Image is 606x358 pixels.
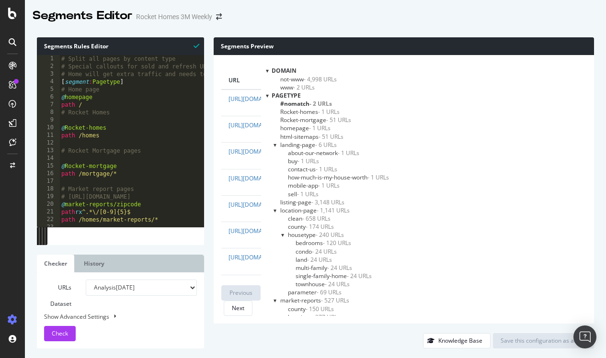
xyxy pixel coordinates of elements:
div: 2 [37,63,60,70]
div: 22 [37,216,60,224]
span: - 1 URLs [297,157,319,165]
span: - 24 URLs [347,272,372,280]
div: 12 [37,139,60,147]
div: 11 [37,132,60,139]
div: arrow-right-arrow-left [216,13,222,20]
div: Segments Preview [214,37,594,55]
span: - 1,141 URLs [317,206,350,214]
span: - 3,148 URLs [311,198,344,206]
span: Click to filter Pagetype on landing-page and its children [280,141,337,149]
span: - 120 URLs [323,239,351,247]
span: Check [52,329,68,337]
a: [URL][DOMAIN_NAME] [229,95,289,103]
span: - 1 URLs [338,149,359,157]
div: 15 [37,162,60,170]
div: Knowledge Base [438,336,482,345]
label: URLs Dataset [37,280,79,312]
span: - 69 URLs [317,288,342,296]
span: Click to filter Pagetype on location-page/clean [288,214,331,223]
span: - 527 URLs [321,296,349,304]
span: Click to filter Pagetype on landing-page/how-much-is-my-house-worth [288,173,389,181]
span: - 240 URLs [316,231,344,239]
button: Knowledge Base [423,333,491,348]
div: 23 [37,224,60,231]
div: 18 [37,185,60,193]
span: Click to filter Pagetype on location-page/parameter [288,288,342,296]
span: Click to filter Pagetype on location-page and its children [280,206,350,214]
div: 20 [37,201,60,208]
span: Click to filter Pagetype on location-page/county [288,223,334,231]
span: - 4,998 URLs [304,75,337,83]
div: 9 [37,116,60,124]
div: 7 [37,101,60,109]
a: Checker [37,255,74,272]
a: History [77,255,112,272]
span: Click to filter Domain on www [280,83,315,91]
div: 6 [37,93,60,101]
span: - 1 URLs [316,165,337,173]
span: Click to filter Pagetype on location-page/housetype/condo [296,247,337,256]
span: Click to filter Pagetype on html-sitemaps [280,133,343,141]
div: Segments Rules Editor [37,37,204,55]
span: Click to filter Pagetype on landing-page/about-our-network [288,149,359,157]
div: 21 [37,208,60,216]
a: [URL][DOMAIN_NAME] [229,227,289,235]
span: - 1 URLs [367,173,389,181]
span: Click to filter Pagetype on landing-page/contact-us [288,165,337,173]
span: Click to filter Pagetype on market-reports and its children [280,296,349,304]
span: Syntax is valid [194,41,199,50]
span: Pagetype [272,91,301,100]
button: Save this configuration as active [493,333,594,348]
span: Click to filter Domain on not-www [280,75,337,83]
div: 10 [37,124,60,132]
div: 14 [37,155,60,162]
span: - 1 URLs [318,108,340,116]
div: Previous [229,289,252,297]
span: - 2 URLs [293,83,315,91]
div: 1 [37,55,60,63]
button: Previous [221,285,261,301]
a: [URL][DOMAIN_NAME] [229,147,289,156]
div: 16 [37,170,60,178]
div: 8 [37,109,60,116]
div: Save this configuration as active [501,336,586,345]
a: Knowledge Base [423,336,491,345]
span: - 24 URLs [325,280,350,288]
div: Rocket Homes 3M Weekly [136,12,212,22]
span: Click to filter Pagetype on location-page/housetype/multi-family [296,264,352,272]
div: Segments Editor [33,8,132,24]
a: [URL][DOMAIN_NAME] [229,121,289,129]
span: Click to filter Pagetype on homepage [280,124,331,132]
span: Click to filter Pagetype on Rocket-homes [280,108,340,116]
span: Click to filter Pagetype on location-page/housetype and its children [288,231,344,239]
span: Click to filter Pagetype on landing-page/mobile-app [288,181,340,190]
button: Next [224,301,252,316]
span: - 1 URLs [297,190,319,198]
span: Click to filter Pagetype on location-page/housetype/single-family-home [296,272,372,280]
span: Click to filter Pagetype on Rocket-mortgage [280,116,351,124]
span: - 377 URLs [312,313,340,321]
span: Click to filter Pagetype on location-page/housetype/land [296,256,332,264]
span: Click to filter Pagetype on landing-page/sell [288,190,319,198]
button: Check [44,326,76,341]
span: - 150 URLs [306,305,334,313]
span: - 24 URLs [307,256,332,264]
span: - 1 URLs [309,124,331,132]
span: - 658 URLs [302,214,331,223]
div: Next [232,304,244,312]
div: 17 [37,178,60,185]
span: - 51 URLs [326,116,351,124]
span: Click to filter Pagetype on location-page/housetype/bedrooms [296,239,351,247]
div: 3 [37,70,60,78]
span: Click to filter Pagetype on location-page/housetype/townhouse [296,280,350,288]
div: Open Intercom Messenger [573,325,596,348]
div: 5 [37,86,60,93]
span: - 6 URLs [315,141,337,149]
a: [URL][DOMAIN_NAME] [229,174,289,182]
span: Domain [272,67,297,75]
span: url [229,76,320,84]
span: - 24 URLs [312,247,337,256]
span: Click to filter Pagetype on market-reports/county [288,305,334,313]
span: - 51 URLs [319,133,343,141]
div: 13 [37,147,60,155]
